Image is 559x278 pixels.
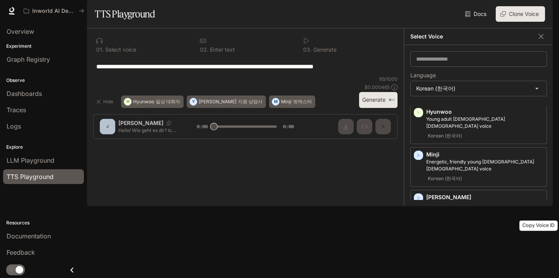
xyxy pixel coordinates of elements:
button: Generate⌘⏎ [359,92,398,108]
button: Hide [93,96,118,108]
p: ⌘⏎ [389,98,394,103]
button: All workspaces [20,3,88,19]
p: Energetic, friendly young Korean female voice [426,158,543,172]
p: 0 3 . [303,47,312,52]
div: Copy Voice ID [519,221,558,231]
div: H [124,96,131,108]
p: 0 2 . [200,47,208,52]
a: Docs [464,6,490,22]
h1: TTS Playground [95,6,155,22]
p: Hyunwoo [426,108,543,116]
div: Y [190,96,197,108]
p: Young adult Korean male voice [426,116,543,130]
p: Select voice [104,47,136,52]
p: [PERSON_NAME] [426,193,543,201]
p: Inworld AI Demos [32,8,76,14]
p: Generate [312,47,337,52]
p: 0 1 . [96,47,104,52]
button: Y[PERSON_NAME]지원 상담사 [187,96,266,108]
p: Minji [281,99,292,104]
div: Korean (한국어) [411,81,547,96]
p: Language [410,73,436,78]
p: Hyunwoo [133,99,154,104]
p: $ 0.000465 [365,84,390,90]
p: 지원 상담사 [238,99,262,104]
button: MMinji팟캐스터 [269,96,315,108]
div: M [272,96,279,108]
p: Minji [426,151,543,158]
p: 일상 대화자 [156,99,180,104]
p: [PERSON_NAME] [199,99,236,104]
p: Enter text [208,47,235,52]
button: HHyunwoo일상 대화자 [121,96,184,108]
button: Clone Voice [496,6,545,22]
span: Korean (한국어) [426,174,464,183]
p: 93 / 1000 [379,76,398,82]
span: Korean (한국어) [426,131,464,141]
p: 팟캐스터 [293,99,312,104]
